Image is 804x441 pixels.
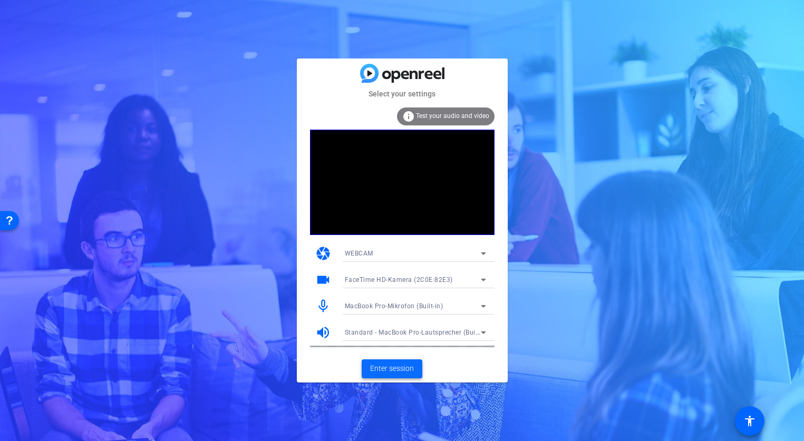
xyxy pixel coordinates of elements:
[345,328,490,336] span: Standard - MacBook Pro-Lautsprecher (Built-in)
[345,276,453,283] span: FaceTime HD-Kamera (2C0E:82E3)
[297,88,508,100] mat-card-subtitle: Select your settings
[360,64,444,82] img: blue-gradient.svg
[315,272,331,288] mat-icon: videocam
[416,112,489,120] span: Test your audio and video
[315,325,331,340] mat-icon: volume_up
[370,363,414,374] span: Enter session
[315,298,331,314] mat-icon: mic_none
[743,415,756,427] mat-icon: accessibility
[362,359,422,378] button: Enter session
[345,250,373,257] span: WEBCAM
[402,110,415,123] mat-icon: info
[345,302,443,310] span: MacBook Pro-Mikrofon (Built-in)
[315,246,331,261] mat-icon: camera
